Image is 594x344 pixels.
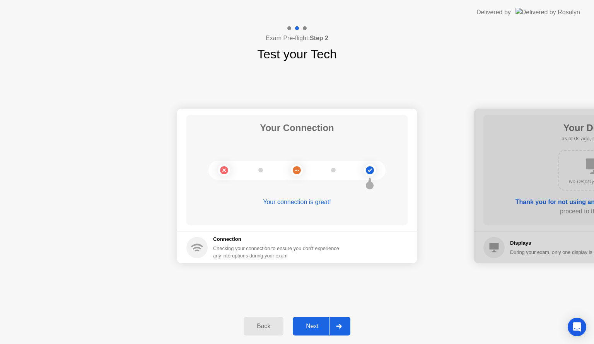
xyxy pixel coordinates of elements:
[515,8,580,17] img: Delivered by Rosalyn
[568,318,586,336] div: Open Intercom Messenger
[246,323,281,330] div: Back
[186,198,408,207] div: Your connection is great!
[260,121,334,135] h1: Your Connection
[213,245,344,259] div: Checking your connection to ensure you don’t experience any interuptions during your exam
[257,45,337,63] h1: Test your Tech
[476,8,511,17] div: Delivered by
[213,235,344,243] h5: Connection
[244,317,283,335] button: Back
[295,323,329,330] div: Next
[266,34,328,43] h4: Exam Pre-flight:
[293,317,350,335] button: Next
[310,35,328,41] b: Step 2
